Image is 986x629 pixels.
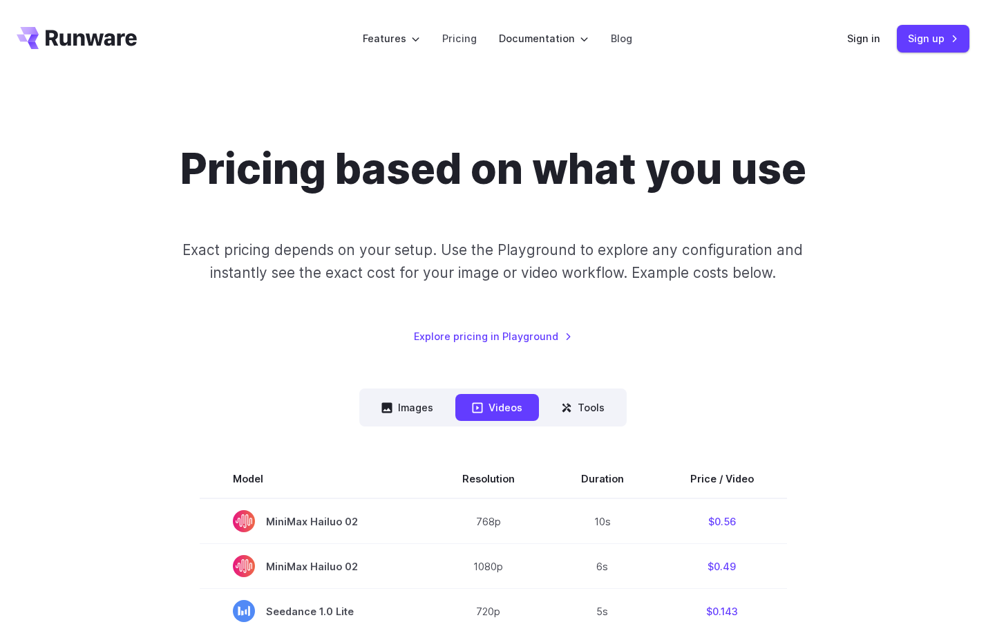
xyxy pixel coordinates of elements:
th: Resolution [429,460,548,498]
th: Duration [548,460,657,498]
th: Price / Video [657,460,787,498]
a: Explore pricing in Playground [414,328,572,344]
button: Images [365,394,450,421]
button: Videos [455,394,539,421]
a: Blog [611,30,632,46]
a: Pricing [442,30,477,46]
button: Tools [544,394,621,421]
h1: Pricing based on what you use [180,144,806,194]
td: $0.56 [657,498,787,544]
td: 10s [548,498,657,544]
a: Sign in [847,30,880,46]
td: 768p [429,498,548,544]
span: MiniMax Hailuo 02 [233,510,396,532]
td: $0.49 [657,544,787,589]
th: Model [200,460,429,498]
span: Seedance 1.0 Lite [233,600,396,622]
label: Features [363,30,420,46]
td: 6s [548,544,657,589]
span: MiniMax Hailuo 02 [233,555,396,577]
a: Sign up [897,25,969,52]
label: Documentation [499,30,589,46]
p: Exact pricing depends on your setup. Use the Playground to explore any configuration and instantl... [160,238,826,285]
td: 1080p [429,544,548,589]
a: Go to / [17,27,137,49]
